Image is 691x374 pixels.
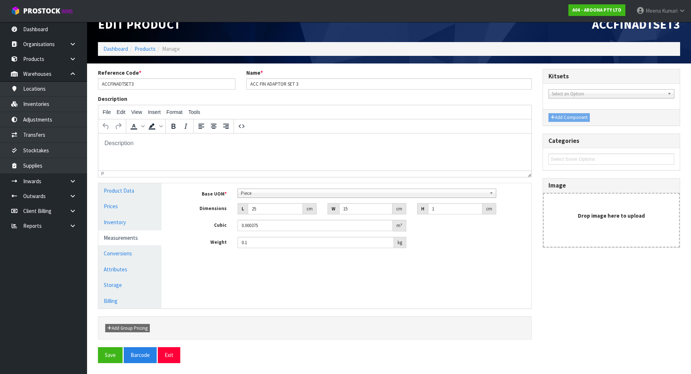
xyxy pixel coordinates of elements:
[578,212,645,219] strong: Drop image here to upload
[552,90,665,98] span: Select an Option
[339,203,393,214] input: Width
[482,203,496,215] div: cm
[98,246,161,261] a: Conversions
[592,17,680,32] span: ACCFINADTSET3
[238,237,394,248] input: Weight
[62,8,73,15] small: WMS
[548,137,674,144] h3: Categories
[105,324,150,333] button: Add Group Pricing
[172,189,232,198] label: Base UOM
[188,109,200,115] span: Tools
[158,347,180,363] button: Exit
[124,347,157,363] button: Barcode
[98,183,161,198] a: Product Data
[180,120,192,132] button: Italic
[98,293,161,308] a: Billing
[392,203,406,215] div: cm
[241,189,486,198] span: Piece
[393,220,406,231] div: m³
[548,73,674,80] h3: Kitsets
[166,109,182,115] span: Format
[23,6,60,16] span: ProStock
[98,215,161,230] a: Inventory
[172,203,232,212] label: Dimensions
[394,237,406,248] div: kg
[98,230,161,245] a: Measurements
[128,120,146,132] div: Text color
[117,109,126,115] span: Edit
[11,6,20,15] img: cube-alt.png
[98,95,127,103] label: Description
[548,182,674,189] h3: Image
[103,45,128,52] a: Dashboard
[98,17,181,32] span: Edit Product
[548,113,590,122] button: Add Component
[246,78,532,90] input: Name
[235,120,248,132] button: Source code
[172,237,232,246] label: Weight
[646,7,661,14] span: Meena
[246,69,263,77] label: Name
[572,7,621,13] strong: A04 - AROONA PTY LTD
[98,199,161,214] a: Prices
[103,109,111,115] span: File
[568,4,625,16] a: A04 - AROONA PTY LTD
[98,347,123,363] button: Save
[242,206,244,212] strong: L
[148,109,161,115] span: Insert
[98,133,531,170] iframe: Rich Text Area. Press ALT-0 for help.
[662,7,678,14] span: Kumari
[195,120,207,132] button: Align left
[248,203,303,214] input: Length
[162,45,180,52] span: Manage
[220,120,232,132] button: Align right
[101,171,104,176] div: p
[238,220,393,231] input: Cubic
[98,262,161,277] a: Attributes
[100,120,112,132] button: Undo
[146,120,164,132] div: Background color
[207,120,220,132] button: Align center
[172,220,232,229] label: Cubic
[332,206,336,212] strong: W
[98,69,141,77] label: Reference Code
[167,120,180,132] button: Bold
[98,78,235,90] input: Reference Code
[112,120,124,132] button: Redo
[303,203,317,215] div: cm
[131,109,142,115] span: View
[421,206,424,212] strong: H
[428,203,482,214] input: Height
[135,45,156,52] a: Products
[98,278,161,292] a: Storage
[526,171,532,177] div: Resize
